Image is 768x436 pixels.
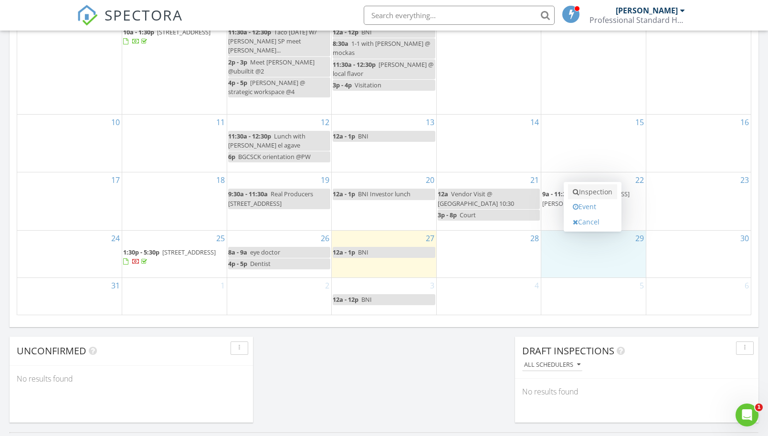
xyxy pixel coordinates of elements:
[122,278,227,315] td: Go to September 1, 2025
[228,78,247,87] span: 4p - 5p
[568,184,617,200] a: Inspection
[436,114,541,172] td: Go to August 14, 2025
[332,231,437,278] td: Go to August 27, 2025
[123,27,226,47] a: 10a - 1:30p [STREET_ADDRESS]
[332,278,437,315] td: Go to September 3, 2025
[438,190,514,207] span: Vendor Visit @ [GEOGRAPHIC_DATA] 10:30
[364,6,555,25] input: Search everything...
[77,5,98,26] img: The Best Home Inspection Software - Spectora
[228,132,271,140] span: 11:30a - 12:30p
[333,39,348,48] span: 8:30a
[17,231,122,278] td: Go to August 24, 2025
[228,58,315,75] span: Meet [PERSON_NAME] @ubuiltit @2
[568,199,617,214] a: Event
[17,11,122,115] td: Go to August 3, 2025
[228,28,271,36] span: 11:30a - 12:30p
[227,11,332,115] td: Go to August 5, 2025
[542,190,630,207] span: [STREET_ADDRESS][PERSON_NAME]
[333,132,355,140] span: 12a - 1p
[436,278,541,315] td: Go to September 4, 2025
[646,114,751,172] td: Go to August 16, 2025
[333,248,355,256] span: 12a - 1p
[122,172,227,231] td: Go to August 18, 2025
[214,172,227,188] a: Go to August 18, 2025
[438,211,457,219] span: 3p - 8p
[227,114,332,172] td: Go to August 12, 2025
[460,211,476,219] span: Court
[436,231,541,278] td: Go to August 28, 2025
[332,114,437,172] td: Go to August 13, 2025
[333,28,358,36] span: 12a - 12p
[10,366,253,392] div: No results found
[17,114,122,172] td: Go to August 10, 2025
[436,172,541,231] td: Go to August 21, 2025
[755,404,763,411] span: 1
[123,28,210,45] a: 10a - 1:30p [STREET_ADDRESS]
[638,278,646,293] a: Go to September 5, 2025
[424,231,436,246] a: Go to August 27, 2025
[541,11,646,115] td: Go to August 8, 2025
[228,152,235,161] span: 6p
[568,214,617,230] a: Cancel
[228,58,247,66] span: 2p - 3p
[542,189,645,209] a: 9a - 11:30a [STREET_ADDRESS][PERSON_NAME]
[333,39,430,57] span: 1-1 with [PERSON_NAME] @ mockas
[522,344,614,357] span: Draft Inspections
[333,60,376,69] span: 11:30a - 12:30p
[533,278,541,293] a: Go to September 4, 2025
[616,6,678,15] div: [PERSON_NAME]
[361,28,372,36] span: BNI
[743,278,751,293] a: Go to September 6, 2025
[228,28,317,54] span: Taco [DATE] W/ [PERSON_NAME] SP meet [PERSON_NAME]...
[157,28,210,36] span: [STREET_ADDRESS]
[355,81,381,89] span: Visitation
[250,248,280,256] span: eye doctor
[109,278,122,293] a: Go to August 31, 2025
[319,172,331,188] a: Go to August 19, 2025
[333,60,433,78] span: [PERSON_NAME] @ local flavor
[17,172,122,231] td: Go to August 17, 2025
[109,231,122,246] a: Go to August 24, 2025
[542,190,573,198] span: 9a - 11:30a
[524,362,580,368] div: All schedulers
[589,15,685,25] div: Professional Standard Home Inspection LLC
[319,231,331,246] a: Go to August 26, 2025
[424,115,436,130] a: Go to August 13, 2025
[522,359,582,372] button: All schedulers
[358,248,368,256] span: BNI
[123,248,159,256] span: 1:30p - 5:30p
[333,81,352,89] span: 3p - 4p
[646,278,751,315] td: Go to September 6, 2025
[228,248,247,256] span: 8a - 9a
[361,295,372,304] span: BNI
[238,152,311,161] span: BGCSCK orientation @PW
[227,172,332,231] td: Go to August 19, 2025
[332,172,437,231] td: Go to August 20, 2025
[228,132,305,149] span: Lunch with [PERSON_NAME] el agave
[438,190,448,198] span: 12a
[214,231,227,246] a: Go to August 25, 2025
[646,172,751,231] td: Go to August 23, 2025
[77,13,183,33] a: SPECTORA
[332,11,437,115] td: Go to August 6, 2025
[228,78,305,96] span: [PERSON_NAME] @ strategic workspace @4
[333,190,355,198] span: 12a - 1p
[319,115,331,130] a: Go to August 12, 2025
[219,278,227,293] a: Go to September 1, 2025
[323,278,331,293] a: Go to September 2, 2025
[162,248,216,256] span: [STREET_ADDRESS]
[424,172,436,188] a: Go to August 20, 2025
[542,190,630,207] a: 9a - 11:30a [STREET_ADDRESS][PERSON_NAME]
[358,190,410,198] span: BNI Investor lunch
[646,231,751,278] td: Go to August 30, 2025
[228,259,247,268] span: 4p - 5p
[123,247,226,267] a: 1:30p - 5:30p [STREET_ADDRESS]
[109,172,122,188] a: Go to August 17, 2025
[17,344,86,357] span: Unconfirmed
[528,231,541,246] a: Go to August 28, 2025
[227,278,332,315] td: Go to September 2, 2025
[122,231,227,278] td: Go to August 25, 2025
[123,248,216,266] a: 1:30p - 5:30p [STREET_ADDRESS]
[358,132,368,140] span: BNI
[528,115,541,130] a: Go to August 14, 2025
